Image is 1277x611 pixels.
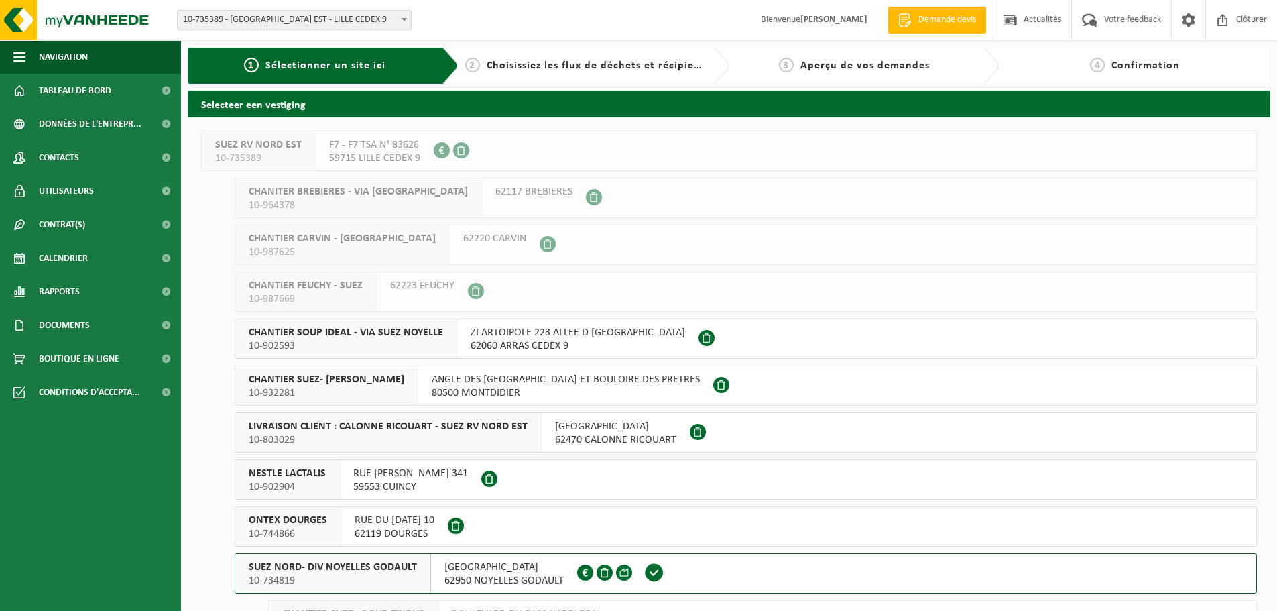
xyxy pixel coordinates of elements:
span: 59553 CUINCY [353,480,468,494]
span: ANGLE DES [GEOGRAPHIC_DATA] ET BOULOIRE DES PRETRES [432,373,700,386]
span: F7 - F7 TSA N° 83626 [329,138,420,152]
span: 10-735389 - SUEZ RV NORD EST - LILLE CEDEX 9 [177,10,412,30]
button: ONTEX DOURGES 10-744866 RUE DU [DATE] 1062119 DOURGES [235,506,1257,547]
span: Aperçu de vos demandes [800,60,930,71]
span: 59715 LILLE CEDEX 9 [329,152,420,165]
span: Demande devis [915,13,979,27]
span: CHANTIER SUEZ- [PERSON_NAME] [249,373,404,386]
strong: [PERSON_NAME] [800,15,867,25]
span: Sélectionner un site ici [265,60,385,71]
span: ONTEX DOURGES [249,514,327,527]
span: [GEOGRAPHIC_DATA] [444,561,564,574]
span: SUEZ RV NORD EST [215,138,302,152]
span: Navigation [39,40,88,74]
span: [GEOGRAPHIC_DATA] [555,420,676,433]
button: SUEZ NORD- DIV NOYELLES GODAULT 10-734819 [GEOGRAPHIC_DATA]62950 NOYELLES GODAULT [235,553,1257,594]
span: Boutique en ligne [39,342,119,376]
span: Contacts [39,141,79,174]
span: NESTLE LACTALIS [249,467,326,480]
span: LIVRAISON CLIENT : CALONNE RICOUART - SUEZ RV NORD EST [249,420,528,433]
span: 62470 CALONNE RICOUART [555,433,676,447]
span: 62117 BREBIERES [495,185,572,199]
span: RUE DU [DATE] 10 [355,514,434,527]
span: CHANTIER FEUCHY - SUEZ [249,279,363,292]
span: 62060 ARRAS CEDEX 9 [471,339,685,353]
span: ZI ARTOIPOLE 223 ALLEE D [GEOGRAPHIC_DATA] [471,326,685,339]
button: CHANTIER SUEZ- [PERSON_NAME] 10-932281 ANGLE DES [GEOGRAPHIC_DATA] ET BOULOIRE DES PRETRES80500 M... [235,366,1257,406]
span: 10-734819 [249,574,417,588]
span: 10-735389 - SUEZ RV NORD EST - LILLE CEDEX 9 [178,11,411,30]
span: Contrat(s) [39,208,85,241]
h2: Selecteer een vestiging [188,91,1270,117]
span: 10-735389 [215,152,302,165]
span: 4 [1090,58,1105,72]
span: Utilisateurs [39,174,94,208]
span: 1 [244,58,259,72]
span: 10-987669 [249,292,363,306]
span: 10-987625 [249,245,436,259]
span: Choisissiez les flux de déchets et récipients [487,60,710,71]
span: RUE [PERSON_NAME] 341 [353,467,468,480]
span: 80500 MONTDIDIER [432,386,700,400]
span: Rapports [39,275,80,309]
span: CHANTIER CARVIN - [GEOGRAPHIC_DATA] [249,232,436,245]
span: 10-964378 [249,199,468,212]
span: Documents [39,309,90,342]
span: SUEZ NORD- DIV NOYELLES GODAULT [249,561,417,574]
span: 10-902904 [249,480,326,494]
a: Demande devis [888,7,986,34]
span: 62950 NOYELLES GODAULT [444,574,564,588]
span: 62119 DOURGES [355,527,434,541]
span: 10-932281 [249,386,404,400]
span: Tableau de bord [39,74,111,107]
span: 10-902593 [249,339,443,353]
span: 3 [779,58,794,72]
span: Conditions d'accepta... [39,376,140,409]
span: 10-803029 [249,433,528,447]
span: CHANITER BREBIERES - VIA [GEOGRAPHIC_DATA] [249,185,468,199]
span: Calendrier [39,241,88,275]
span: 10-744866 [249,527,327,541]
span: Confirmation [1111,60,1180,71]
span: CHANTIER SOUP IDEAL - VIA SUEZ NOYELLE [249,326,443,339]
button: NESTLE LACTALIS 10-902904 RUE [PERSON_NAME] 34159553 CUINCY [235,459,1257,500]
span: 62223 FEUCHY [390,279,454,292]
button: CHANTIER SOUP IDEAL - VIA SUEZ NOYELLE 10-902593 ZI ARTOIPOLE 223 ALLEE D [GEOGRAPHIC_DATA]62060 ... [235,319,1257,359]
button: LIVRAISON CLIENT : CALONNE RICOUART - SUEZ RV NORD EST 10-803029 [GEOGRAPHIC_DATA]62470 CALONNE R... [235,412,1257,453]
span: 2 [465,58,480,72]
span: Données de l'entrepr... [39,107,141,141]
span: 62220 CARVIN [463,232,526,245]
